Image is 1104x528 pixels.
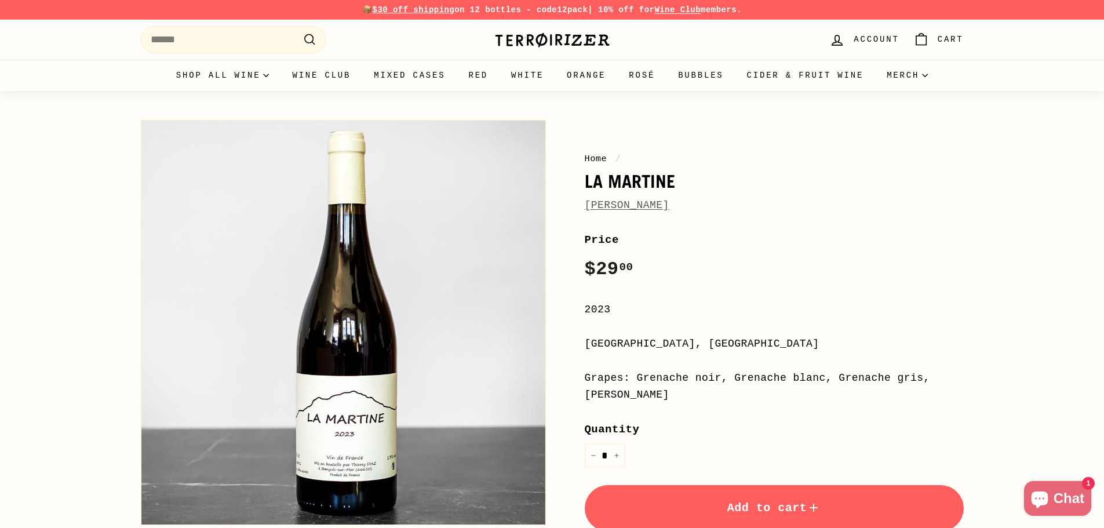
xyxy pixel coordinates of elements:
a: [PERSON_NAME] [585,199,669,211]
span: / [613,154,624,164]
input: quantity [585,444,625,468]
a: Red [457,60,500,91]
a: Cart [906,23,971,57]
button: Increase item quantity by one [608,444,625,468]
a: Wine Club [280,60,362,91]
a: Home [585,154,607,164]
p: 📦 on 12 bottles - code | 10% off for members. [141,3,964,16]
h1: La Martine [585,172,964,191]
span: Account [854,33,899,46]
label: Price [585,231,964,249]
a: Mixed Cases [362,60,457,91]
nav: breadcrumbs [585,152,964,166]
span: $29 [585,258,633,280]
a: Wine Club [654,5,701,14]
a: Bubbles [666,60,735,91]
div: Primary [118,60,987,91]
span: Add to cart [727,501,821,515]
strong: 12pack [557,5,588,14]
a: Account [822,23,906,57]
inbox-online-store-chat: Shopify online store chat [1021,481,1095,519]
div: 2023 [585,301,964,318]
div: Grapes: Grenache noir, Grenache blanc, Grenache gris, [PERSON_NAME] [585,370,964,403]
summary: Shop all wine [165,60,281,91]
sup: 00 [619,261,633,274]
div: [GEOGRAPHIC_DATA], [GEOGRAPHIC_DATA] [585,336,964,352]
button: Reduce item quantity by one [585,444,602,468]
a: White [500,60,555,91]
label: Quantity [585,421,964,438]
a: Orange [555,60,617,91]
a: Cider & Fruit Wine [735,60,876,91]
summary: Merch [875,60,939,91]
a: Rosé [617,60,666,91]
span: $30 off shipping [373,5,455,14]
span: Cart [938,33,964,46]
